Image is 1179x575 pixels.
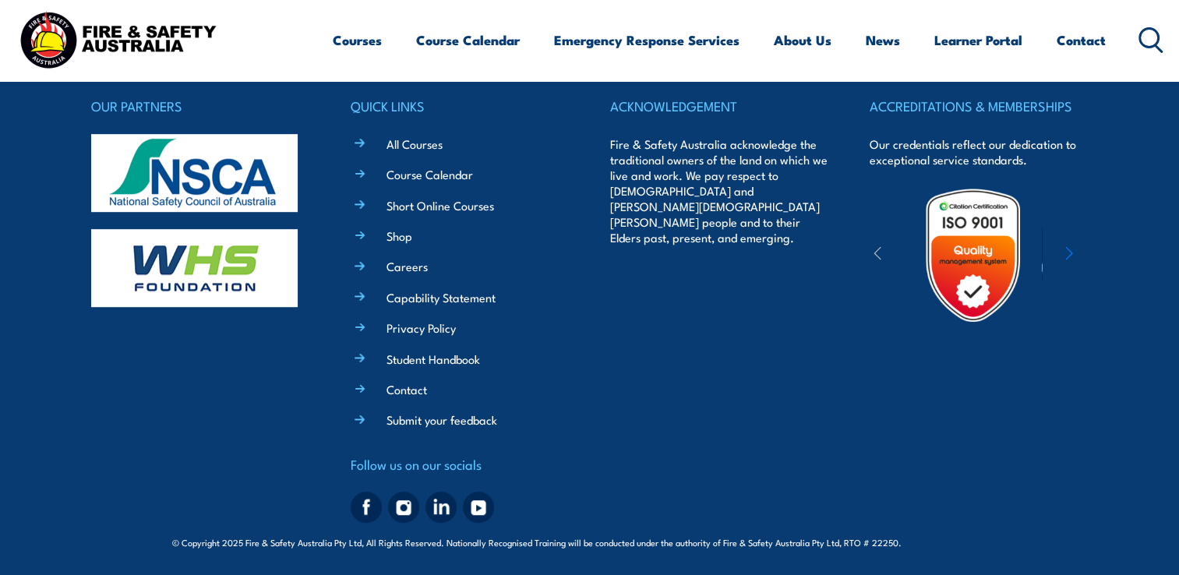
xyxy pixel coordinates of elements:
h4: ACCREDITATIONS & MEMBERSHIPS [870,95,1088,117]
a: Student Handbook [387,351,480,367]
a: News [866,19,900,61]
a: Short Online Courses [387,197,494,213]
h4: OUR PARTNERS [91,95,309,117]
a: Careers [387,258,428,274]
a: Privacy Policy [387,319,456,336]
a: About Us [774,19,831,61]
a: Learner Portal [934,19,1022,61]
p: Our credentials reflect our dedication to exceptional service standards. [870,136,1088,168]
img: nsca-logo-footer [91,134,298,212]
img: whs-logo-footer [91,229,298,307]
span: © Copyright 2025 Fire & Safety Australia Pty Ltd, All Rights Reserved. Nationally Recognised Trai... [172,534,1007,549]
a: Courses [333,19,382,61]
img: Untitled design (19) [905,187,1041,323]
a: Course Calendar [416,19,520,61]
a: All Courses [387,136,443,152]
a: Course Calendar [387,166,473,182]
h4: Follow us on our socials [351,453,569,475]
a: Capability Statement [387,289,496,305]
img: ewpa-logo [1042,228,1177,282]
a: KND Digital [952,534,1007,549]
p: Fire & Safety Australia acknowledge the traditional owners of the land on which we live and work.... [610,136,828,245]
a: Shop [387,228,412,244]
span: Site: [920,536,1007,549]
a: Contact [387,381,427,397]
a: Contact [1057,19,1106,61]
h4: QUICK LINKS [351,95,569,117]
a: Submit your feedback [387,411,497,428]
a: Emergency Response Services [554,19,740,61]
h4: ACKNOWLEDGEMENT [610,95,828,117]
